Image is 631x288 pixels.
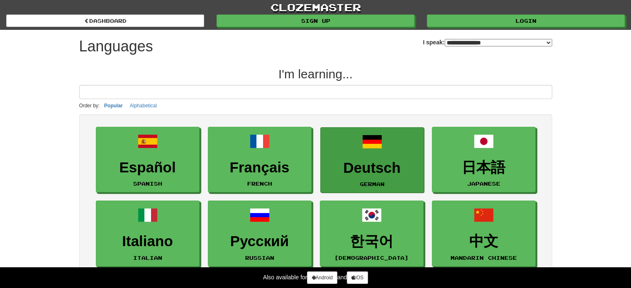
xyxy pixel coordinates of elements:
[133,181,162,186] small: Spanish
[79,38,153,55] h1: Languages
[451,255,517,261] small: Mandarin Chinese
[127,101,159,110] button: Alphabetical
[436,233,531,249] h3: 中文
[96,201,200,266] a: ItalianoItalian
[100,160,195,176] h3: Español
[320,201,424,266] a: 한국어[DEMOGRAPHIC_DATA]
[427,15,625,27] a: Login
[423,38,552,46] label: I speak:
[102,101,125,110] button: Popular
[6,15,204,27] a: dashboard
[245,255,274,261] small: Russian
[208,201,312,266] a: РусскийRussian
[334,255,409,261] small: [DEMOGRAPHIC_DATA]
[212,160,307,176] h3: Français
[79,103,100,109] small: Order by:
[360,181,385,187] small: German
[100,233,195,249] h3: Italiano
[467,181,500,186] small: Japanese
[247,181,272,186] small: French
[79,67,552,81] h2: I'm learning...
[217,15,414,27] a: Sign up
[320,127,424,193] a: DeutschGerman
[324,233,419,249] h3: 한국어
[445,39,552,46] select: I speak:
[432,127,536,193] a: 日本語Japanese
[347,271,368,284] a: iOS
[307,271,337,284] a: Android
[133,255,162,261] small: Italian
[212,233,307,249] h3: Русский
[432,201,536,266] a: 中文Mandarin Chinese
[96,127,200,193] a: EspañolSpanish
[436,160,531,176] h3: 日本語
[325,160,419,176] h3: Deutsch
[208,127,312,193] a: FrançaisFrench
